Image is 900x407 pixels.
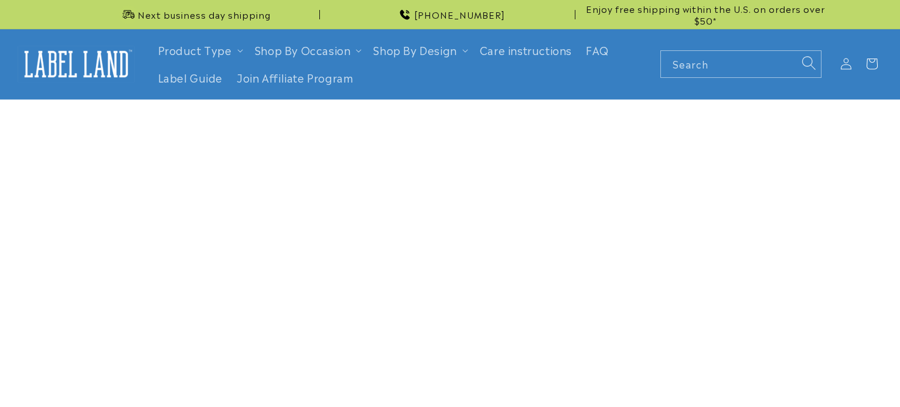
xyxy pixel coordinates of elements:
a: Label Land [13,42,139,87]
summary: Shop By Occasion [248,36,367,64]
a: Care instructions [473,36,579,64]
span: Enjoy free shipping within the U.S. on orders over $50* [580,3,831,26]
a: Product Type [158,42,232,57]
span: Next business day shipping [138,9,271,20]
a: Join Affiliate Program [230,64,360,91]
img: Label Land [18,46,135,82]
a: FAQ [579,36,616,64]
span: [PHONE_NUMBER] [414,9,505,20]
button: Search [796,50,821,76]
span: Shop By Occasion [255,43,351,57]
summary: Product Type [151,36,248,64]
span: Care instructions [480,43,572,57]
summary: Shop By Design [366,36,472,64]
a: Shop By Design [373,42,456,57]
span: Join Affiliate Program [237,71,353,84]
span: Label Guide [158,71,223,84]
a: Label Guide [151,64,230,91]
span: FAQ [586,43,609,57]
